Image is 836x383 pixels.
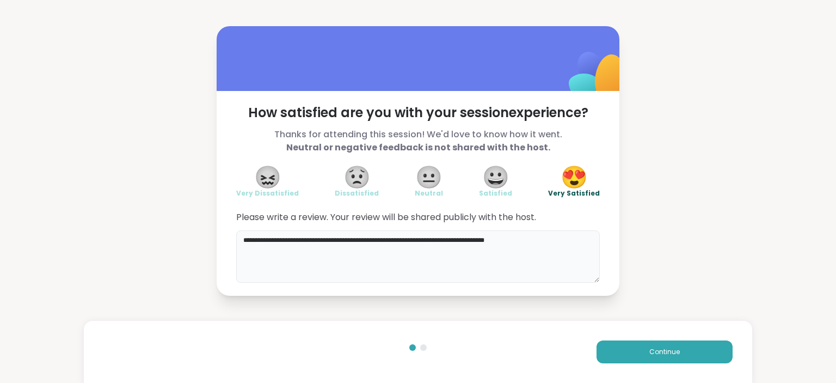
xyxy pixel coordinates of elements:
[236,128,600,154] span: Thanks for attending this session! We'd love to know how it went.
[236,211,600,224] span: Please write a review. Your review will be shared publicly with the host.
[343,167,371,187] span: 😟
[543,23,651,132] img: ShareWell Logomark
[649,347,680,357] span: Continue
[236,104,600,121] span: How satisfied are you with your session experience?
[236,189,299,198] span: Very Dissatisfied
[415,167,442,187] span: 😐
[548,189,600,198] span: Very Satisfied
[286,141,550,154] b: Neutral or negative feedback is not shared with the host.
[479,189,512,198] span: Satisfied
[335,189,379,198] span: Dissatisfied
[254,167,281,187] span: 😖
[482,167,509,187] span: 😀
[561,167,588,187] span: 😍
[597,341,733,363] button: Continue
[415,189,443,198] span: Neutral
